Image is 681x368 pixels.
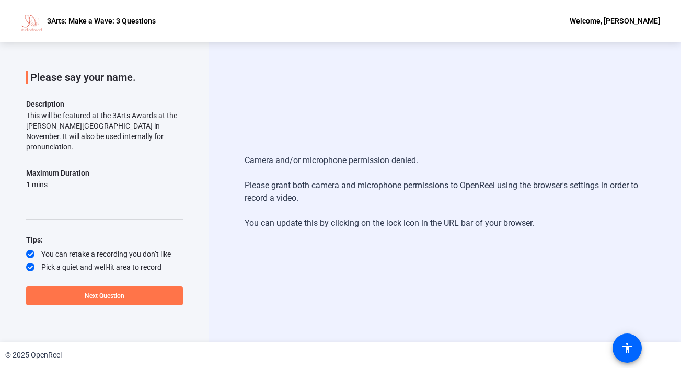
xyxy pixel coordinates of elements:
div: Maximum Duration [26,167,89,179]
p: Please say your name. [30,71,183,84]
mat-icon: accessibility [621,342,633,354]
div: Tips: [26,234,183,246]
p: Description [26,98,183,110]
p: 3Arts: Make a Wave: 3 Questions [47,15,156,27]
span: Next Question [85,292,124,300]
div: Camera and/or microphone permission denied. Please grant both camera and microphone permissions t... [245,144,646,240]
div: Pick a quiet and well-lit area to record [26,262,183,272]
div: 1 mins [26,179,89,190]
div: © 2025 OpenReel [5,350,62,361]
div: This will be featured at the 3Arts Awards at the [PERSON_NAME][GEOGRAPHIC_DATA] in November. It w... [26,110,183,152]
div: You can retake a recording you don’t like [26,249,183,259]
img: OpenReel logo [21,10,42,31]
div: Welcome, [PERSON_NAME] [570,15,660,27]
button: Next Question [26,286,183,305]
